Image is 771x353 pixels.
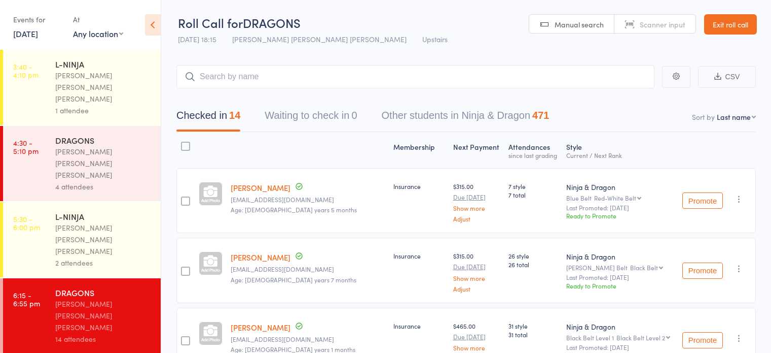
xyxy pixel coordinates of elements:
div: 1 attendee [55,105,152,116]
span: 31 total [508,330,558,339]
time: 3:40 - 4:10 pm [13,62,39,79]
small: Due [DATE] [453,333,500,340]
div: $315.00 [453,182,500,222]
a: Adjust [453,285,500,292]
div: 0 [351,110,357,121]
span: Manual search [555,19,604,29]
div: Insurance [393,182,445,190]
a: [DATE] [13,28,38,39]
span: [DATE] 18:15 [178,34,216,44]
div: Ninja & Dragon [566,251,673,262]
div: [PERSON_NAME] Belt [566,264,673,271]
a: 4:30 -5:10 pmDRAGONS[PERSON_NAME] [PERSON_NAME] [PERSON_NAME]4 attendees [3,126,161,201]
a: 5:30 -6:00 pmL-NINJA[PERSON_NAME] [PERSON_NAME] [PERSON_NAME]2 attendees [3,202,161,277]
div: L-NINJA [55,211,152,222]
button: Promote [682,192,723,209]
div: Atten­dances [504,137,562,164]
span: DRAGONS [243,14,301,31]
div: Last name [717,112,751,122]
button: Promote [682,263,723,279]
span: 7 total [508,190,558,199]
button: Promote [682,332,723,348]
div: Next Payment [449,137,504,164]
a: [PERSON_NAME] [231,182,290,193]
div: [PERSON_NAME] [PERSON_NAME] [PERSON_NAME] [55,222,152,257]
div: since last grading [508,152,558,158]
div: $315.00 [453,251,500,292]
button: Other students in Ninja & Dragon471 [382,105,549,132]
button: Checked in14 [176,105,240,132]
div: Style [562,137,677,164]
div: [PERSON_NAME] [PERSON_NAME] [PERSON_NAME] [55,70,152,105]
div: 14 [229,110,240,121]
input: Search by name [176,65,654,88]
small: Due [DATE] [453,194,500,201]
div: Ninja & Dragon [566,182,673,192]
div: DRAGONS [55,135,152,146]
div: [PERSON_NAME] [PERSON_NAME] [PERSON_NAME] [55,298,152,333]
span: 31 style [508,322,558,330]
button: Waiting to check in0 [265,105,357,132]
span: Age: [DEMOGRAPHIC_DATA] years 7 months [231,275,356,284]
small: Last Promoted: [DATE] [566,204,673,211]
time: 5:30 - 6:00 pm [13,215,40,231]
div: Any location [73,28,123,39]
button: CSV [698,66,756,88]
small: windogwow@gmail.com [231,336,385,343]
div: 2 attendees [55,257,152,269]
div: At [73,11,123,28]
div: Insurance [393,251,445,260]
span: Roll Call for [178,14,243,31]
div: 14 attendees [55,333,152,345]
div: Black Belt [630,264,658,271]
span: 7 style [508,182,558,190]
small: yamasumalatha@gmail.com [231,196,385,203]
a: Show more [453,275,500,281]
div: DRAGONS [55,287,152,298]
a: Show more [453,205,500,211]
small: Last Promoted: [DATE] [566,274,673,281]
small: Last Promoted: [DATE] [566,344,673,351]
div: Membership [389,137,449,164]
div: Black Belt Level 1 [566,334,673,341]
a: Adjust [453,215,500,222]
a: [PERSON_NAME] [231,322,290,333]
span: Scanner input [640,19,685,29]
div: Black Belt Level 2 [616,334,665,341]
a: Show more [453,344,500,351]
div: Events for [13,11,63,28]
a: 3:40 -4:10 pmL-NINJA[PERSON_NAME] [PERSON_NAME] [PERSON_NAME]1 attendee [3,50,161,125]
div: Blue Belt [566,195,673,201]
span: 26 total [508,260,558,269]
span: [PERSON_NAME] [PERSON_NAME] [PERSON_NAME] [232,34,407,44]
div: 4 attendees [55,181,152,192]
div: L-NINJA [55,58,152,70]
div: Current / Next Rank [566,152,673,158]
div: Insurance [393,322,445,330]
time: 4:30 - 5:10 pm [13,139,39,155]
div: Ninja & Dragon [566,322,673,332]
a: Exit roll call [704,14,757,35]
div: Ready to Promote [566,211,673,220]
div: Red-White Belt [594,195,636,201]
div: 471 [532,110,549,121]
span: Upstairs [422,34,448,44]
a: [PERSON_NAME] [231,252,290,263]
small: irachel@live.com.au [231,266,385,273]
div: Ready to Promote [566,281,673,290]
label: Sort by [692,112,715,122]
span: Age: [DEMOGRAPHIC_DATA] years 5 months [231,205,357,214]
div: [PERSON_NAME] [PERSON_NAME] [PERSON_NAME] [55,146,152,181]
small: Due [DATE] [453,263,500,270]
span: 26 style [508,251,558,260]
time: 6:15 - 6:55 pm [13,291,40,307]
